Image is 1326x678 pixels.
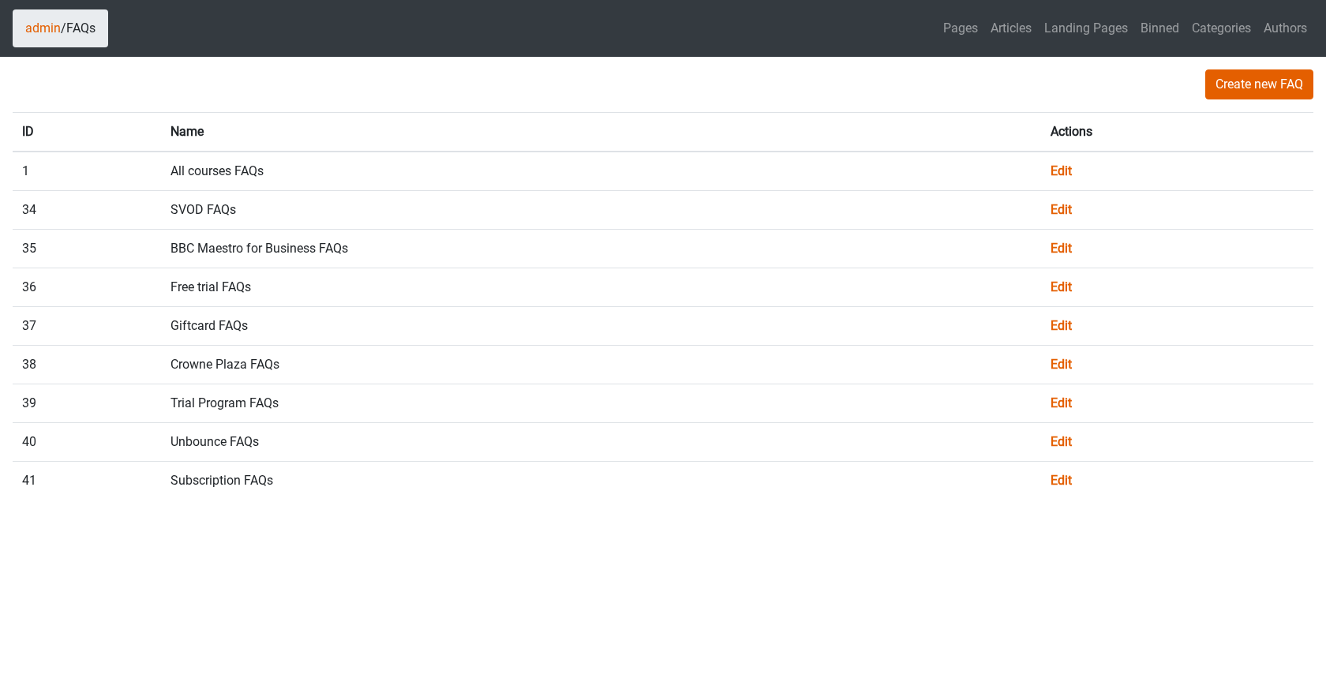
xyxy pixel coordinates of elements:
[13,152,161,191] td: 1
[943,13,978,44] a: Pages
[1051,163,1072,178] a: Edit
[161,346,1041,384] td: Crowne Plaza FAQs
[13,113,161,152] th: ID
[161,384,1041,423] td: Trial Program FAQs
[1051,279,1072,294] a: Edit
[25,21,61,36] a: admin
[13,384,161,423] td: 39
[161,423,1041,462] td: Unbounce FAQs
[13,191,161,230] td: 34
[1051,241,1072,256] a: Edit
[66,19,96,38] li: FAQs
[13,9,108,47] div: /
[1205,69,1313,99] a: Create new FAQ
[161,307,1041,346] td: Giftcard FAQs
[1192,13,1251,44] a: Categories
[13,462,161,500] td: 41
[161,268,1041,307] td: Free trial FAQs
[13,423,161,462] td: 40
[991,13,1032,44] a: Articles
[1044,13,1128,44] a: Landing Pages
[13,346,161,384] td: 38
[161,230,1041,268] td: BBC Maestro for Business FAQs
[1141,13,1179,44] a: Binned
[161,113,1041,152] th: Name
[1264,13,1307,44] a: Authors
[1051,318,1072,333] a: Edit
[13,230,161,268] td: 35
[1051,473,1072,488] a: Edit
[13,268,161,307] td: 36
[1051,434,1072,449] a: Edit
[1041,113,1313,152] th: Actions
[161,191,1041,230] td: SVOD FAQs
[161,462,1041,500] td: Subscription FAQs
[1051,357,1072,372] a: Edit
[161,152,1041,191] td: All courses FAQs
[13,307,161,346] td: 37
[1051,395,1072,410] a: Edit
[1051,202,1072,217] a: Edit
